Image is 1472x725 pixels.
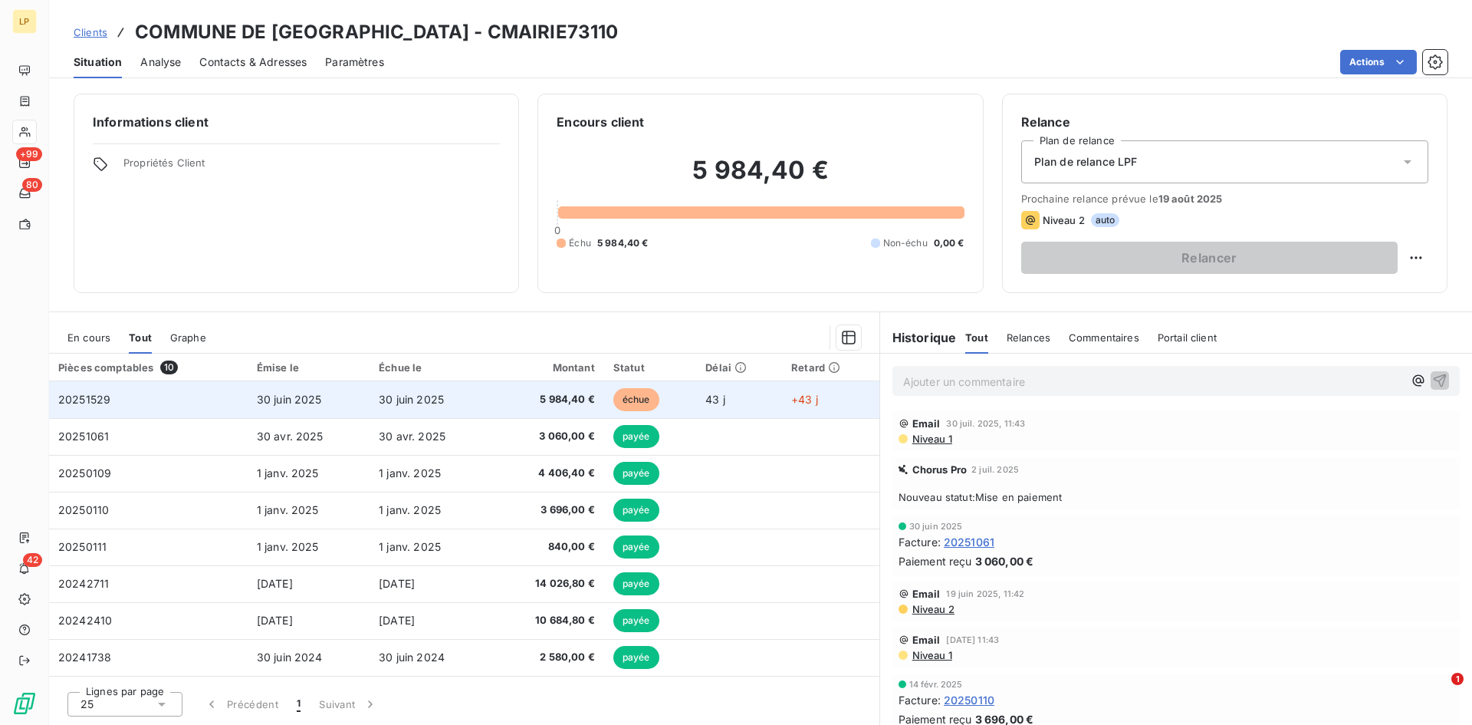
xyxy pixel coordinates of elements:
[12,181,36,206] a: 80
[944,692,994,708] span: 20250110
[1158,193,1223,205] span: 19 août 2025
[909,680,963,689] span: 14 févr. 2025
[379,393,444,406] span: 30 juin 2025
[58,614,112,627] span: 20242410
[501,650,595,665] span: 2 580,00 €
[946,419,1025,428] span: 30 juil. 2025, 11:43
[1158,331,1217,344] span: Portail client
[58,503,109,516] span: 20250110
[613,646,659,669] span: payée
[325,54,384,70] span: Paramètres
[501,361,595,374] div: Montant
[58,430,109,443] span: 20251061
[501,429,595,444] span: 3 060,00 €
[501,576,595,592] span: 14 026,80 €
[975,553,1034,569] span: 3 060,00 €
[257,466,319,479] span: 1 janv. 2025
[1007,331,1050,344] span: Relances
[379,466,441,479] span: 1 janv. 2025
[597,236,649,250] span: 5 984,40 €
[257,430,324,443] span: 30 avr. 2025
[16,147,42,161] span: +99
[297,697,301,712] span: 1
[965,331,988,344] span: Tout
[1340,50,1417,74] button: Actions
[912,417,941,430] span: Email
[613,499,659,522] span: payée
[557,113,644,131] h6: Encours client
[1069,331,1139,344] span: Commentaires
[501,392,595,407] span: 5 984,40 €
[310,688,387,720] button: Suivant
[135,18,618,46] h3: COMMUNE DE [GEOGRAPHIC_DATA] - CMAIRIE73110
[379,540,441,553] span: 1 janv. 2025
[58,577,109,590] span: 20242711
[613,462,659,485] span: payée
[379,577,415,590] span: [DATE]
[379,651,445,664] span: 30 juin 2024
[257,540,319,553] span: 1 janv. 2025
[911,433,952,445] span: Niveau 1
[379,503,441,516] span: 1 janv. 2025
[791,361,870,374] div: Retard
[912,463,968,476] span: Chorus Pro
[58,651,111,664] span: 20241738
[74,26,107,38] span: Clients
[12,691,37,716] img: Logo LeanPay
[791,393,818,406] span: +43 j
[379,430,445,443] span: 30 avr. 2025
[883,236,928,250] span: Non-échu
[912,634,941,646] span: Email
[501,503,595,518] span: 3 696,00 €
[257,651,323,664] span: 30 juin 2024
[501,466,595,481] span: 4 406,40 €
[12,150,36,175] a: +99
[934,236,964,250] span: 0,00 €
[501,539,595,555] span: 840,00 €
[257,393,322,406] span: 30 juin 2025
[58,540,107,553] span: 20250111
[613,572,659,595] span: payée
[1021,113,1428,131] h6: Relance
[501,613,595,628] span: 10 684,80 €
[199,54,307,70] span: Contacts & Adresses
[1420,673,1457,710] iframe: Intercom live chat
[379,361,482,374] div: Échue le
[705,361,773,374] div: Délai
[1021,193,1428,205] span: Prochaine relance prévue le
[123,157,500,178] span: Propriétés Client
[67,331,110,344] span: En cours
[705,393,725,406] span: 43 j
[613,425,659,448] span: payée
[74,54,122,70] span: Situation
[257,361,360,374] div: Émise le
[170,331,206,344] span: Graphe
[1043,214,1085,226] span: Niveau 2
[195,688,287,720] button: Précédent
[971,465,1019,474] span: 2 juil. 2025
[613,388,659,411] span: échue
[140,54,181,70] span: Analyse
[569,236,591,250] span: Échu
[80,697,94,712] span: 25
[944,534,994,550] span: 20251061
[257,503,319,516] span: 1 janv. 2025
[557,155,964,201] h2: 5 984,40 €
[554,224,560,236] span: 0
[880,328,957,347] h6: Historique
[899,534,941,550] span: Facture :
[911,603,955,615] span: Niveau 2
[257,614,293,627] span: [DATE]
[58,393,110,406] span: 20251529
[257,577,293,590] span: [DATE]
[129,331,152,344] span: Tout
[946,589,1024,598] span: 19 juin 2025, 11:42
[23,553,42,567] span: 42
[613,536,659,559] span: payée
[1021,242,1398,274] button: Relancer
[379,614,415,627] span: [DATE]
[22,178,42,192] span: 80
[58,466,111,479] span: 20250109
[946,635,999,644] span: [DATE] 11:43
[1091,213,1120,227] span: auto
